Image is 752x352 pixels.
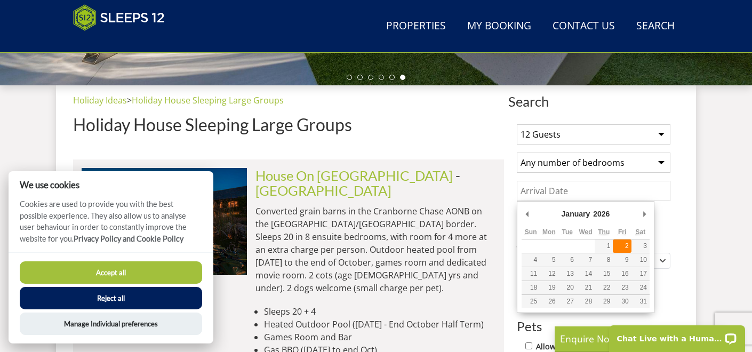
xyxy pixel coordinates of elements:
button: 7 [577,253,595,267]
button: 29 [595,295,613,308]
button: 14 [577,267,595,281]
button: 15 [595,267,613,281]
button: 2 [613,239,631,253]
button: 20 [558,281,577,294]
p: Cookies are used to provide you with the best possible experience. They also allow us to analyse ... [9,198,213,252]
button: 3 [631,239,650,253]
p: Converted grain barns in the Cranborne Chase AONB on the [GEOGRAPHIC_DATA]/[GEOGRAPHIC_DATA] bord... [255,205,495,294]
span: > [127,94,132,106]
button: 27 [558,295,577,308]
li: Sleeps 20 + 4 [264,305,495,318]
button: 8 [595,253,613,267]
abbr: Wednesday [579,228,592,236]
h3: Pets [517,319,670,333]
h1: Holiday House Sleeping Large Groups [73,115,504,134]
button: 9 [613,253,631,267]
button: 16 [613,267,631,281]
button: 4 [522,253,540,267]
abbr: Saturday [636,228,646,236]
button: 22 [595,281,613,294]
div: January [560,206,592,222]
button: 11 [522,267,540,281]
button: 30 [613,295,631,308]
button: 17 [631,267,650,281]
a: [GEOGRAPHIC_DATA] [255,182,391,198]
button: 10 [631,253,650,267]
li: Heated Outdoor Pool ([DATE] - End October Half Term) [264,318,495,331]
button: 6 [558,253,577,267]
span: Search [508,94,679,109]
abbr: Thursday [598,228,610,236]
button: 5 [540,253,558,267]
button: 13 [558,267,577,281]
h2: We use cookies [9,180,213,190]
button: Next Month [639,206,650,222]
a: Privacy Policy and Cookie Policy [74,234,183,243]
li: Games Room and Bar [264,331,495,343]
abbr: Sunday [525,228,537,236]
button: 21 [577,281,595,294]
a: 5★ Rated [82,168,247,275]
button: 18 [522,281,540,294]
iframe: LiveChat chat widget [602,318,752,352]
a: Search [632,14,679,38]
a: Holiday Ideas [73,94,127,106]
button: Reject all [20,287,202,309]
button: 25 [522,295,540,308]
button: Manage Individual preferences [20,313,202,335]
a: Properties [382,14,450,38]
abbr: Friday [618,228,626,236]
a: House On [GEOGRAPHIC_DATA] [255,167,453,183]
img: Sleeps 12 [73,4,165,31]
button: 23 [613,281,631,294]
span: - [255,167,460,198]
button: Previous Month [522,206,532,222]
button: 26 [540,295,558,308]
a: My Booking [463,14,535,38]
button: 28 [577,295,595,308]
iframe: Customer reviews powered by Trustpilot [68,37,180,46]
abbr: Monday [542,228,556,236]
input: Arrival Date [517,181,670,201]
a: Holiday House Sleeping Large Groups [132,94,284,106]
button: 24 [631,281,650,294]
a: Contact Us [548,14,619,38]
button: 12 [540,267,558,281]
div: 2026 [591,206,611,222]
button: 31 [631,295,650,308]
img: house-on-the-hill-large-holiday-home-accommodation-wiltshire-sleeps-16.original.jpg [82,168,247,275]
button: 19 [540,281,558,294]
button: 1 [595,239,613,253]
abbr: Tuesday [562,228,572,236]
p: Enquire Now [560,332,720,346]
button: Accept all [20,261,202,284]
